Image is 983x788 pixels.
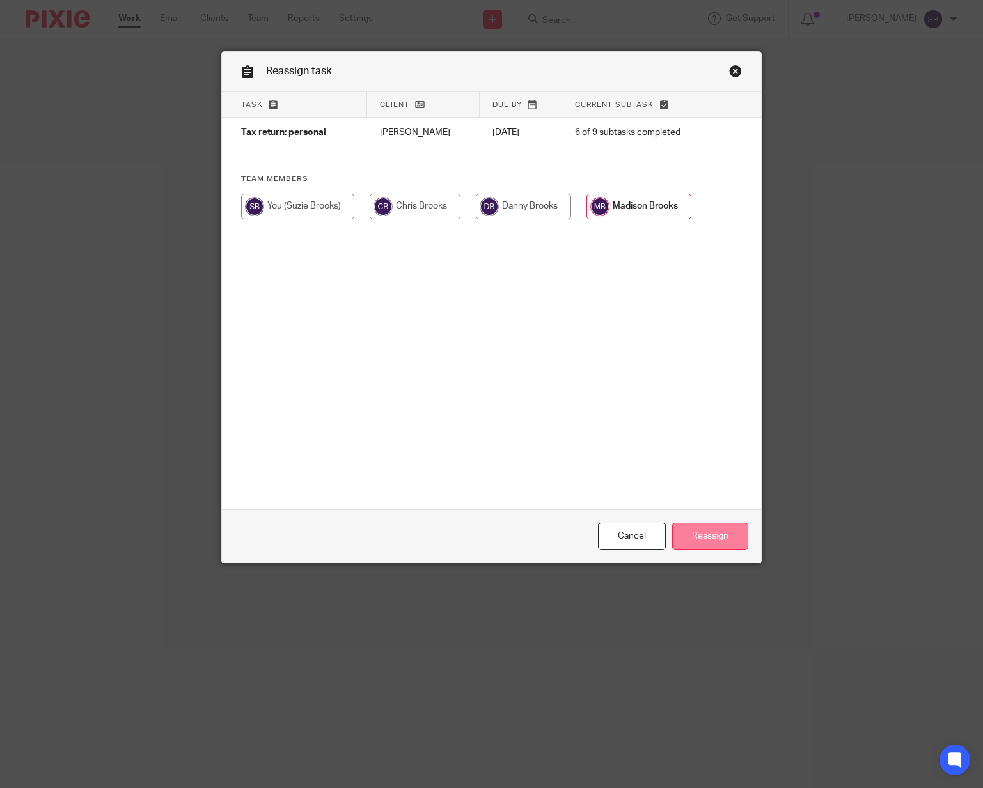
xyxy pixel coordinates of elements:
h4: Team members [241,174,742,184]
span: Due by [492,101,522,108]
span: Client [380,101,409,108]
p: [DATE] [492,126,549,139]
p: [PERSON_NAME] [380,126,467,139]
input: Reassign [672,523,748,550]
a: Close this dialog window [598,523,666,550]
span: Task [241,101,263,108]
span: Reassign task [266,66,332,76]
span: Current subtask [575,101,654,108]
td: 6 of 9 subtasks completed [562,118,716,148]
span: Tax return: personal [241,129,326,138]
a: Close this dialog window [729,65,742,82]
